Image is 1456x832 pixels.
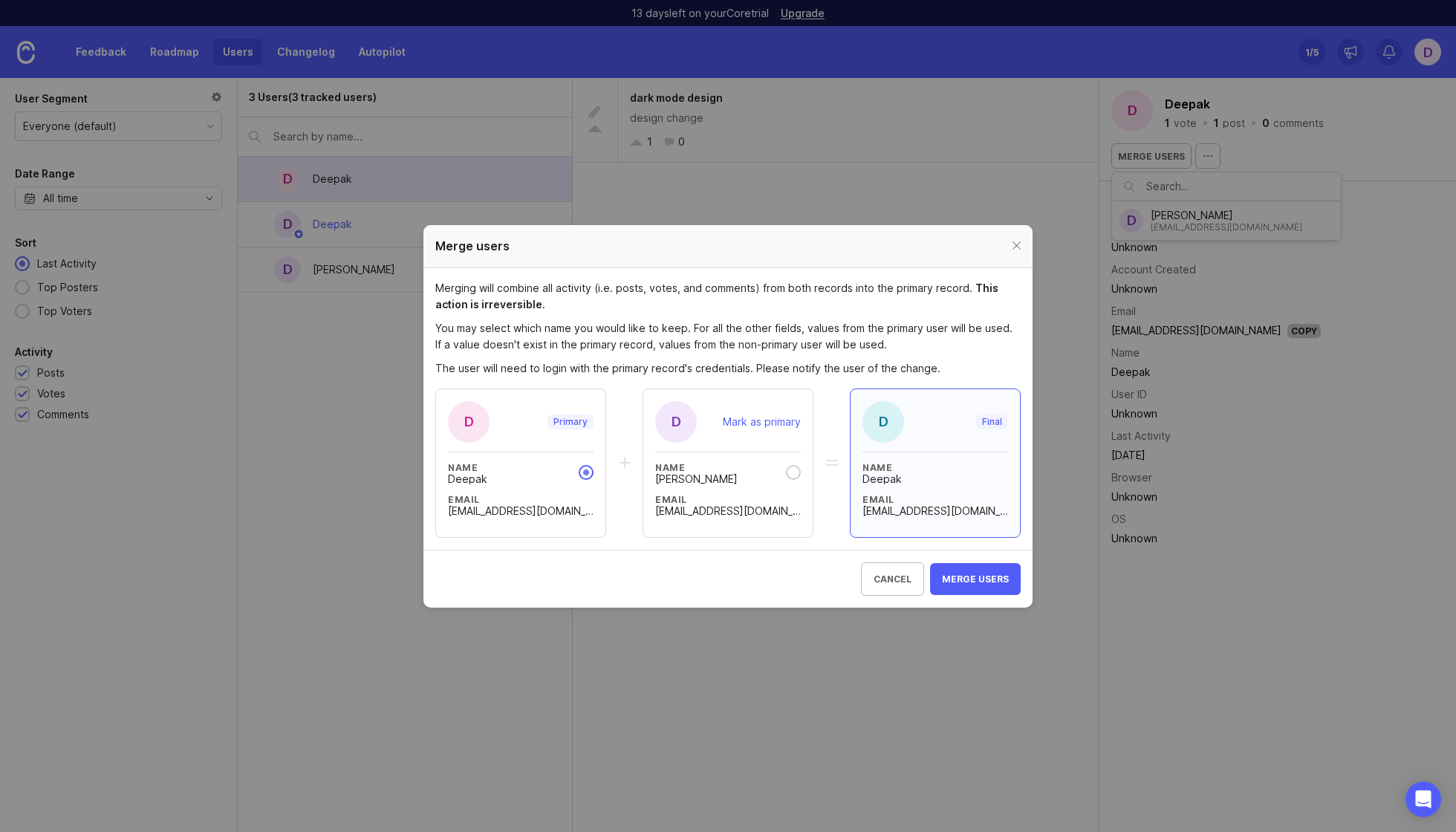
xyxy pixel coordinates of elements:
span: Merge users [942,573,1009,585]
p: The user will need to login with the primary record's credentials. Please notify the user of the ... [435,360,1021,377]
button: Cancel [861,562,924,596]
button: name [579,465,594,480]
button: Mark as primary [723,415,801,428]
p: Final [982,416,1002,428]
div: Email [655,493,801,506]
h1: Merge users [435,237,510,256]
div: user Deepak [435,389,606,538]
button: Merge users [930,563,1021,595]
div: user Deepak [850,389,1021,538]
div: D [448,401,490,443]
div: D [862,401,904,443]
div: user Deepak Dalvi [643,389,813,538]
button: name [786,465,801,480]
div: Name [448,461,487,474]
p: Primary [553,416,588,428]
div: [EMAIL_ADDRESS][DOMAIN_NAME] [448,506,594,516]
div: Name [862,461,902,474]
div: Deepak [448,474,487,484]
p: You may select which name you would like to keep. For all the other fields, values from the prima... [435,320,1021,353]
div: D [655,401,697,443]
div: Email [448,493,594,506]
p: Merging will combine all activity (i.e. posts, votes, and comments) from both records into the pr... [435,280,1021,313]
span: This action is irreversible. [435,282,998,311]
div: Email [862,493,1008,506]
div: Deepak [862,474,902,484]
div: [PERSON_NAME] [655,474,738,484]
div: [EMAIL_ADDRESS][DOMAIN_NAME] [655,506,801,516]
span: Cancel [874,573,911,585]
div: [EMAIL_ADDRESS][DOMAIN_NAME] [862,506,1008,516]
div: Open Intercom Messenger [1405,781,1441,817]
div: Name [655,461,738,474]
